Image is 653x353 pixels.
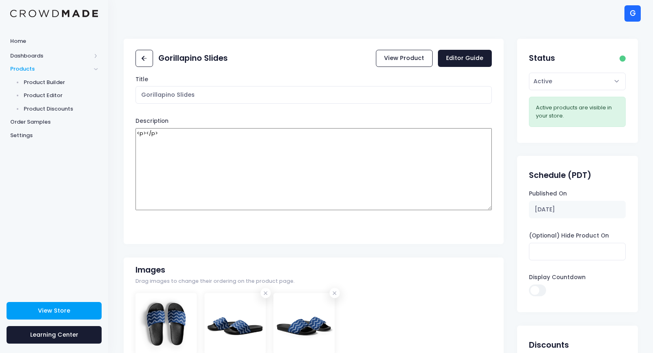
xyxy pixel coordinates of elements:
[529,190,567,198] label: Published On
[529,53,555,63] h2: Status
[135,265,165,275] h2: Images
[24,91,98,100] span: Product Editor
[135,128,492,210] textarea: <p></p>
[330,288,340,298] span: Remove image
[10,65,91,73] span: Products
[10,52,91,60] span: Dashboards
[135,117,169,125] label: Description
[10,10,98,18] img: Logo
[7,326,102,344] a: Learning Center
[158,53,228,63] h2: Gorillapino Slides
[376,50,433,67] a: View Product
[10,37,98,45] span: Home
[529,340,569,350] h2: Discounts
[529,232,609,240] label: (Optional) Hide Product On
[10,118,98,126] span: Order Samples
[30,331,78,339] span: Learning Center
[135,278,295,285] span: Drag images to change their ordering on the product page.
[24,78,98,87] span: Product Builder
[529,273,586,282] label: Display Countdown
[135,75,148,84] label: Title
[529,171,591,180] h2: Schedule (PDT)
[38,306,70,315] span: View Store
[536,104,619,120] div: Active products are visible in your store.
[438,50,492,67] a: Editor Guide
[624,5,641,22] div: G
[10,131,98,140] span: Settings
[261,288,271,298] span: Remove image
[24,105,98,113] span: Product Discounts
[7,302,102,320] a: View Store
